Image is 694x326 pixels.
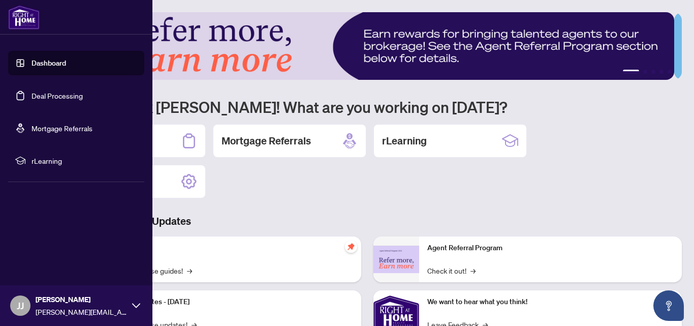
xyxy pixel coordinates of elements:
[36,306,127,317] span: [PERSON_NAME][EMAIL_ADDRESS][PERSON_NAME][DOMAIN_NAME]
[107,297,353,308] p: Platform Updates - [DATE]
[470,265,476,276] span: →
[36,294,127,305] span: [PERSON_NAME]
[8,5,40,29] img: logo
[345,241,357,253] span: pushpin
[427,243,674,254] p: Agent Referral Program
[651,70,655,74] button: 3
[53,214,682,228] h3: Brokerage & Industry Updates
[222,134,311,148] h2: Mortgage Referrals
[187,265,192,276] span: →
[53,12,674,80] img: Slide 0
[31,124,92,133] a: Mortgage Referrals
[427,297,674,308] p: We want to hear what you think!
[53,97,682,116] h1: Welcome back [PERSON_NAME]! What are you working on [DATE]?
[373,246,419,274] img: Agent Referral Program
[31,91,83,100] a: Deal Processing
[17,299,24,313] span: JJ
[427,265,476,276] a: Check it out!→
[107,243,353,254] p: Self-Help
[31,155,137,166] span: rLearning
[623,70,639,74] button: 1
[659,70,664,74] button: 4
[643,70,647,74] button: 2
[382,134,427,148] h2: rLearning
[31,58,66,68] a: Dashboard
[668,70,672,74] button: 5
[653,290,684,321] button: Open asap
